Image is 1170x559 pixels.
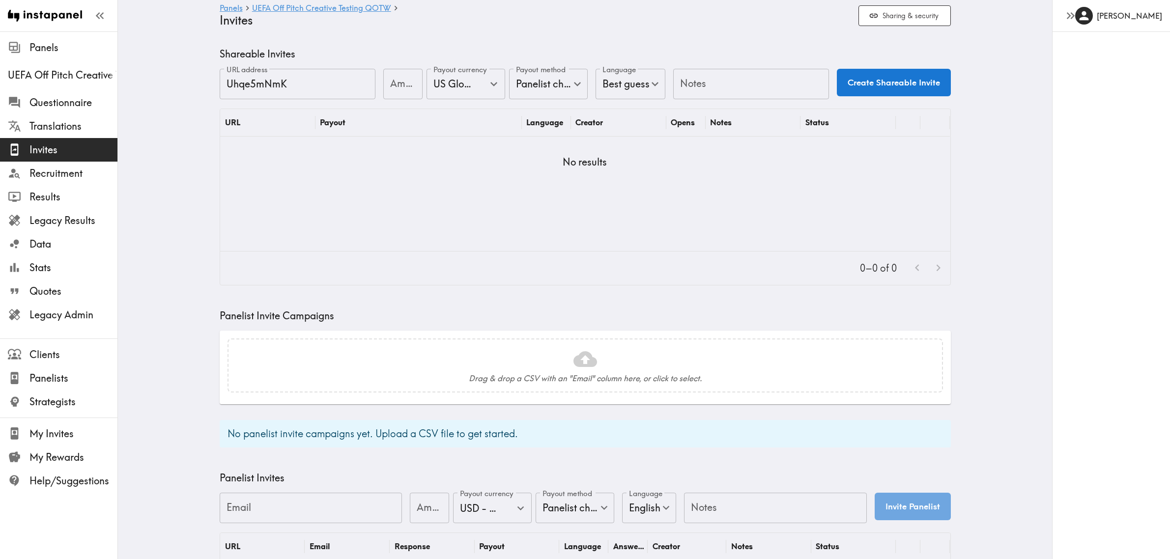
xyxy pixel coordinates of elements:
[225,541,240,551] div: URL
[536,493,614,523] div: Panelist chooses
[860,261,897,275] p: 0–0 of 0
[29,96,117,110] span: Questionnaire
[29,237,117,251] span: Data
[629,488,662,499] label: Language
[320,117,345,127] div: Payout
[575,117,603,127] div: Creator
[671,117,695,127] div: Opens
[613,541,644,551] div: Answers
[220,309,951,323] h5: Panelist Invite Campaigns
[433,64,487,75] label: Payout currency
[526,117,563,127] div: Language
[622,493,676,523] div: English
[542,488,592,499] label: Payout method
[220,13,851,28] h4: Invites
[516,64,566,75] label: Payout method
[731,541,753,551] div: Notes
[29,261,117,275] span: Stats
[225,117,240,127] div: URL
[602,64,636,75] label: Language
[29,41,117,55] span: Panels
[29,143,117,157] span: Invites
[469,373,702,384] h6: Drag & drop a CSV with an "Email" column here, or click to select.
[228,423,518,445] div: No panelist invite campaigns yet. Upload a CSV file to get started.
[816,541,839,551] div: Status
[29,119,117,133] span: Translations
[29,450,117,464] span: My Rewards
[596,69,665,99] div: Best guess
[220,4,243,13] a: Panels
[564,541,601,551] div: Language
[486,76,501,91] button: Open
[513,501,528,516] button: Open
[8,68,117,82] span: UEFA Off Pitch Creative Testing QOTW
[875,493,951,520] button: Invite Panelist
[29,284,117,298] span: Quotes
[29,474,117,488] span: Help/Suggestions
[29,348,117,362] span: Clients
[509,69,588,99] div: Panelist chooses
[395,541,430,551] div: Response
[1097,10,1162,21] h6: [PERSON_NAME]
[29,308,117,322] span: Legacy Admin
[220,47,951,61] h5: Shareable Invites
[29,395,117,409] span: Strategists
[252,4,391,13] a: UEFA Off Pitch Creative Testing QOTW
[29,427,117,441] span: My Invites
[479,541,505,551] div: Payout
[805,117,829,127] div: Status
[653,541,680,551] div: Creator
[220,471,951,485] h5: Panelist Invites
[460,488,514,499] label: Payout currency
[29,214,117,227] span: Legacy Results
[29,371,117,385] span: Panelists
[563,155,607,169] h5: No results
[29,190,117,204] span: Results
[837,69,951,96] button: Create Shareable Invite
[29,167,117,180] span: Recruitment
[710,117,732,127] div: Notes
[310,541,330,551] div: Email
[227,64,268,75] label: URL address
[858,5,951,27] button: Sharing & security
